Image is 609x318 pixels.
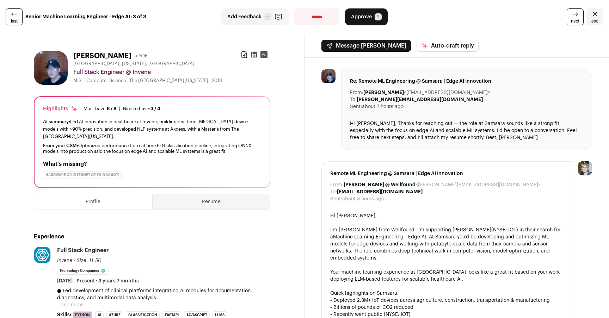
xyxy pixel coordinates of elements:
[330,290,564,297] div: Quick highlights on Samsara:
[330,212,564,219] div: Hi [PERSON_NAME],
[330,170,564,177] span: Remote ML Engineering @ Samsara | Edge AI Innovation
[73,78,270,83] div: M.S. - Computer Science - The [GEOGRAPHIC_DATA][US_STATE] - 2018
[330,269,564,283] div: Your machine learning experience at [GEOGRAPHIC_DATA] looks like a great fit based on your work d...
[74,258,101,263] span: · Size: 11-50
[43,143,78,148] span: From your CSM:
[107,106,116,111] span: 8 / 8
[57,258,72,263] span: Invene
[34,232,270,241] h2: Experience
[123,106,160,112] div: Nice to have:
[350,78,583,85] span: Re: Remote ML Engineering @ Samsara | Edge AI Innovation
[134,52,148,60] div: 5 YOE
[363,90,404,95] b: [PERSON_NAME]
[330,195,342,202] dt: Sent:
[571,18,579,24] span: next
[350,96,357,103] dt: To:
[330,304,564,311] div: • Billions of pounds of CO2 reduced
[43,143,261,154] div: Optimized performance for real-time EEG classification pipeline, integrating ONNX models into pro...
[330,188,337,195] dt: To:
[6,8,23,25] a: last
[57,247,109,254] div: Full Stack Engineer
[43,160,261,168] h2: What's missing?
[330,297,564,304] div: • Deployed 2.3M+ IoT devices across agriculture, construction, transportation & manufacturing
[43,119,70,124] span: AI summary:
[417,40,479,52] button: Auto-draft reply
[578,161,592,175] img: 6494470-medium_jpg
[43,105,78,112] div: Highlights
[357,97,483,102] b: [PERSON_NAME][EMAIL_ADDRESS][DOMAIN_NAME]
[84,106,116,112] div: Must have:
[337,189,423,194] b: [EMAIL_ADDRESS][DOMAIN_NAME]
[350,89,363,96] dt: From:
[344,181,541,188] dd: <[PERSON_NAME][EMAIL_ADDRESS][DOMAIN_NAME]>
[321,69,336,83] img: 395a2f1a679869eb0e60a61d10c23403a879503fd54748b9bae92a52c57fe36c
[57,267,109,275] li: Technology Companies
[345,8,388,25] button: Approve A
[57,301,83,308] button: ...see more
[586,8,603,25] a: Close
[73,51,131,61] h1: [PERSON_NAME]
[84,106,160,112] ul: |
[153,194,270,210] button: Resume
[57,287,270,301] p: ● Led development of clinical platforms integrating AI modules for documentation, diagnostics, an...
[344,182,416,187] b: [PERSON_NAME] @ Wellfound
[25,13,146,20] strong: Senior Machine Learning Engineer - Edge AI: 3 of 3
[567,8,584,25] a: next
[330,226,564,262] div: I'm [PERSON_NAME] from Wellfound. I'm supporting [PERSON_NAME] Machine Learning Engineering - Edg...
[264,13,271,20] span: F
[227,13,262,20] span: Add Feedback
[363,89,490,96] dd: <[EMAIL_ADDRESS][DOMAIN_NAME]>
[350,103,362,110] dt: Sent:
[57,278,139,285] span: [DATE] - Present · 3 years 7 months
[330,181,344,188] dt: From:
[11,18,18,24] span: last
[43,118,261,140] div: Led AI innovation in healthcare at Invene, building real-time [MEDICAL_DATA] device models with >...
[321,40,411,52] button: Message [PERSON_NAME]
[43,171,122,179] div: Hardware or Internet of Things (IoT)
[150,106,160,111] span: 3 / 4
[34,51,68,85] img: 395a2f1a679869eb0e60a61d10c23403a879503fd54748b9bae92a52c57fe36c
[342,195,384,202] dd: about 8 hours ago
[330,311,564,318] div: • Recently went public (NYSE: IOT)
[591,18,598,24] span: esc
[221,8,289,25] button: Add Feedback F
[375,13,382,20] span: A
[34,194,152,210] button: Profile
[73,61,195,67] span: [GEOGRAPHIC_DATA], [US_STATE], [GEOGRAPHIC_DATA]
[350,120,583,141] div: Hi [PERSON_NAME], Thanks for reaching out — the role at Samsara sounds like a strong fit, especia...
[34,247,50,263] img: 6edc053fd9847d1b7921e90c9fc71a027a7819ac27db4a04b9a1583d9df5ec08.jpg
[362,103,404,110] dd: about 7 hours ago
[351,13,372,20] span: Approve
[73,68,270,76] div: Full Stack Engineer @ Invene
